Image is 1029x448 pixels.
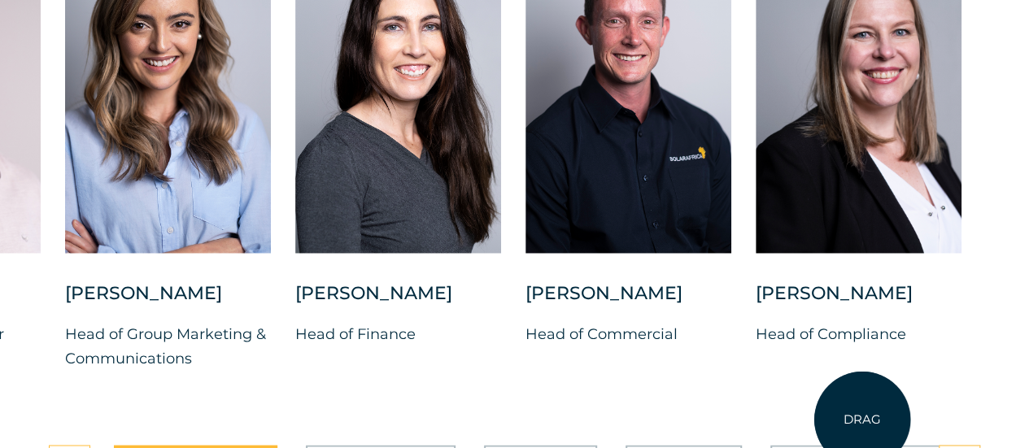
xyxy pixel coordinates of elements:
[295,281,501,322] div: [PERSON_NAME]
[65,322,271,371] p: Head of Group Marketing & Communications
[525,322,731,346] p: Head of Commercial
[295,322,501,346] p: Head of Finance
[756,322,961,346] p: Head of Compliance
[65,281,271,322] div: [PERSON_NAME]
[756,281,961,322] div: [PERSON_NAME]
[525,281,731,322] div: [PERSON_NAME]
